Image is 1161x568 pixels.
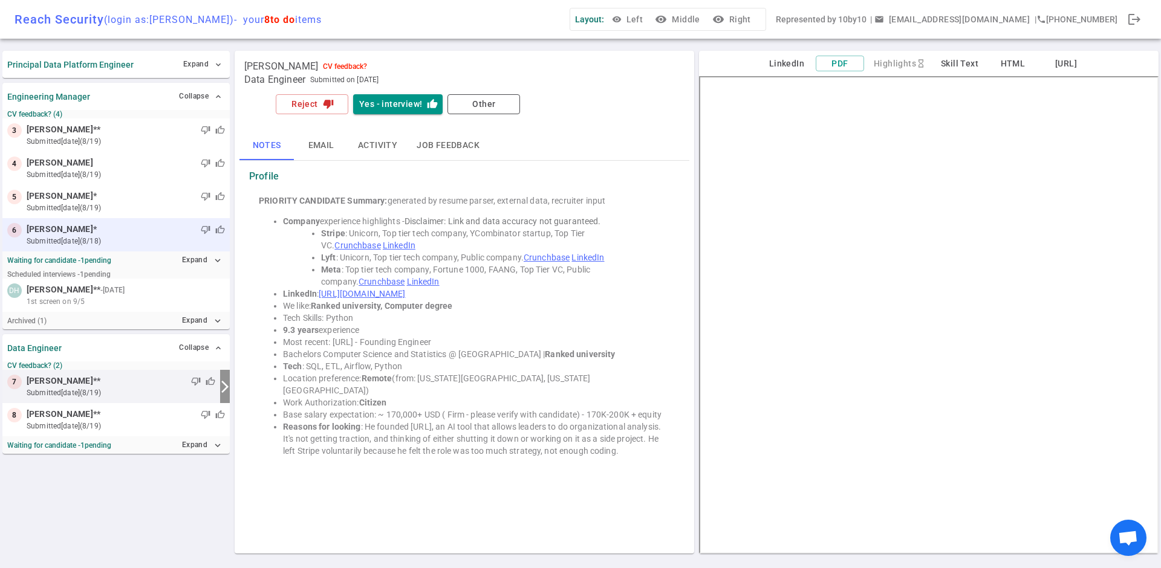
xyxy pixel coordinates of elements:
iframe: candidate_document_preview__iframe [699,76,1159,553]
span: expand_less [213,343,223,353]
span: - your items [234,14,322,25]
span: thumb_down [201,225,210,234]
small: submitted [DATE] (8/18) [27,236,225,247]
button: Expandexpand_more [179,251,225,269]
small: - [DATE] [100,285,125,295]
i: expand_more [212,255,223,266]
a: Crunchbase [524,253,570,262]
strong: PRIORITY CANDIDATE Summary: [259,196,388,205]
button: visibilityMiddle [652,8,704,31]
i: thumb_up [427,98,438,109]
button: Left [609,8,648,31]
button: Rejectthumb_down [276,94,348,114]
a: Crunchbase [359,277,405,286]
span: thumb_up [206,376,215,386]
span: logout [1127,12,1142,27]
strong: Data Engineer [7,343,62,353]
button: Activity [348,131,407,160]
li: : SQL, ETL, Airflow, Python [283,360,670,372]
small: submitted [DATE] (8/19) [27,136,225,147]
li: Work Authorization: [283,396,670,408]
span: (login as: [PERSON_NAME] ) [104,14,234,25]
button: Open a message box [872,8,1035,31]
div: 3 [7,123,22,138]
li: We like: [283,300,670,312]
a: LinkedIn [383,240,415,250]
li: experience [283,324,670,336]
small: CV feedback? (4) [7,110,225,118]
button: Other [447,94,520,114]
button: HTML [989,56,1037,71]
small: Scheduled interviews - 1 pending [7,270,111,279]
small: CV feedback? (2) [7,361,225,370]
button: Expandexpand_more [179,436,225,454]
i: arrow_forward_ios [218,379,232,394]
div: 6 [7,223,22,237]
div: 4 [7,157,22,171]
span: expand_more [213,60,223,69]
li: : [283,288,670,300]
button: LinkedIn [763,56,811,71]
button: Job feedback [407,131,489,160]
span: [PERSON_NAME] [27,223,93,236]
strong: Engineering Manager [7,92,90,102]
li: : Unicorn, Top tier tech company, YCombinator startup, Top Tier VC. [321,227,670,251]
li: Location preference: (from: [US_STATE][GEOGRAPHIC_DATA], [US_STATE][GEOGRAPHIC_DATA]) [283,372,670,396]
strong: Waiting for candidate - 1 pending [7,441,111,450]
span: thumb_up [215,158,225,168]
div: Reach Security [15,12,322,27]
button: visibilityRight [710,8,756,31]
span: [PERSON_NAME] [27,375,93,387]
span: expand_less [213,92,223,102]
span: [PERSON_NAME] [244,60,318,73]
span: thumb_down [201,410,210,419]
li: : Top tier tech company, Fortune 1000, FAANG, Top Tier VC, Public company. [321,263,670,288]
strong: Lyft [321,253,336,262]
span: visibility [612,15,622,24]
span: [PERSON_NAME] [27,157,93,169]
li: experience highlights - [283,215,670,227]
a: Crunchbase [334,240,380,250]
span: thumb_down [201,192,210,201]
a: Open chat [1110,520,1146,556]
div: 7 [7,375,22,389]
button: PDF [816,56,864,72]
button: [URL] [1042,56,1090,71]
span: 1st screen on 9/5 [27,296,85,307]
div: 5 [7,190,22,204]
button: Expand [180,56,225,73]
strong: Ranked university, Computer degree [311,301,452,311]
div: 8 [7,408,22,422]
strong: Waiting for candidate - 1 pending [7,256,111,265]
i: expand_more [212,440,223,451]
strong: Tech [283,361,302,371]
span: [PERSON_NAME] [27,190,93,202]
button: Collapse [176,339,225,357]
div: DH [7,283,22,298]
button: Yes - interview!thumb_up [353,94,443,114]
span: [PERSON_NAME] [27,283,93,296]
span: thumb_up [215,410,225,419]
span: Submitted on [DATE] [310,74,379,86]
i: phone [1036,15,1046,24]
div: basic tabs example [239,131,689,160]
span: thumb_up [215,225,225,234]
li: Bachelors Computer Science and Statistics @ [GEOGRAPHIC_DATA] | [283,348,670,360]
strong: 9.3 years [283,325,319,335]
span: Data Engineer [244,74,305,86]
a: LinkedIn [407,277,440,286]
strong: Meta [321,265,342,274]
span: thumb_down [201,125,210,135]
a: [URL][DOMAIN_NAME] [319,289,405,299]
strong: Reasons for looking [283,422,361,431]
small: submitted [DATE] (8/19) [27,387,215,398]
span: thumb_up [215,192,225,201]
strong: Stripe [321,228,345,238]
div: generated by resume parser, external data, recruiter input [259,195,670,207]
small: submitted [DATE] (8/19) [27,202,225,213]
li: Base salary expectation: ~ 170,000+ USD ( Firm - please verify with candidate) - 170K-200K + equity [283,408,670,421]
strong: LinkedIn [283,289,317,299]
span: thumb_up [215,125,225,135]
li: Most recent: [URL] - Founding Engineer [283,336,670,348]
strong: Citizen [359,398,387,407]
